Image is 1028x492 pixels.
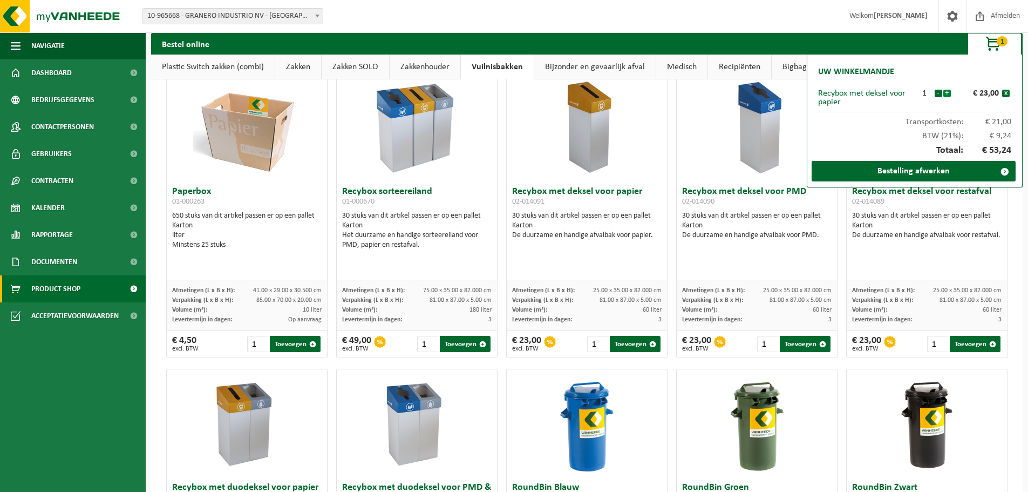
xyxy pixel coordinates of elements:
[852,221,1002,231] div: Karton
[172,316,232,323] span: Levertermijn in dagen:
[461,55,534,79] a: Vuilnisbakken
[390,55,460,79] a: Zakkenhouder
[193,369,301,477] img: 02-014088
[303,307,322,313] span: 10 liter
[852,187,1002,208] h3: Recybox met deksel voor restafval
[172,346,199,352] span: excl. BTW
[512,346,541,352] span: excl. BTW
[813,307,832,313] span: 60 liter
[852,297,913,304] span: Verpakking (L x B x H):
[813,60,900,84] h2: Uw winkelmandje
[322,55,389,79] a: Zakken SOLO
[813,140,1017,161] div: Totaal:
[963,118,1012,126] span: € 21,00
[682,231,832,240] div: De duurzame en handige afvalbak voor PMD.
[915,89,934,98] div: 1
[31,32,65,59] span: Navigatie
[772,55,821,79] a: Bigbags
[682,211,832,240] div: 30 stuks van dit artikel passen er op een pallet
[813,126,1017,140] div: BTW (21%):
[151,33,220,54] h2: Bestel online
[342,346,371,352] span: excl. BTW
[31,86,94,113] span: Bedrijfsgegevens
[780,336,830,352] button: Toevoegen
[900,369,954,477] img: 01-000338
[31,221,73,248] span: Rapportage
[342,231,492,250] div: Het duurzame en handige sorteereiland voor PMD, papier en restafval.
[682,346,711,352] span: excl. BTW
[656,55,707,79] a: Medisch
[440,336,491,352] button: Toevoegen
[593,287,662,294] span: 25.00 x 35.00 x 82.000 cm
[488,316,492,323] span: 3
[560,369,614,477] img: 01-000412
[852,198,884,206] span: 02-014089
[682,198,714,206] span: 02-014090
[968,33,1022,55] button: 1
[275,55,321,79] a: Zakken
[852,231,1002,240] div: De duurzame en handige afvalbak voor restafval.
[682,187,832,208] h3: Recybox met deksel voor PMD
[430,297,492,304] span: 81.00 x 87.00 x 5.00 cm
[172,307,207,313] span: Volume (m³):
[172,221,322,231] div: Karton
[172,231,322,240] div: liter
[852,287,915,294] span: Afmetingen (L x B x H):
[682,336,711,352] div: € 23,00
[31,275,80,302] span: Product Shop
[247,336,269,352] input: 1
[852,211,1002,240] div: 30 stuks van dit artikel passen er op een pallet
[342,307,377,313] span: Volume (m³):
[253,287,322,294] span: 41.00 x 29.00 x 30.500 cm
[342,187,492,208] h3: Recybox sorteereiland
[172,211,322,250] div: 650 stuks van dit artikel passen er op een pallet
[512,316,572,323] span: Levertermijn in dagen:
[142,8,323,24] span: 10-965668 - GRANERO INDUSTRIO NV - ROESELARE
[342,336,371,352] div: € 49,00
[469,307,492,313] span: 180 liter
[534,55,656,79] a: Bijzonder en gevaarlijk afval
[143,9,323,24] span: 10-965668 - GRANERO INDUSTRIO NV - ROESELARE
[342,316,402,323] span: Levertermijn in dagen:
[31,59,72,86] span: Dashboard
[682,221,832,231] div: Karton
[193,73,301,181] img: 01-000263
[512,198,544,206] span: 02-014091
[417,336,439,352] input: 1
[512,307,547,313] span: Volume (m³):
[852,346,881,352] span: excl. BTW
[533,73,641,181] img: 02-014091
[172,198,205,206] span: 01-000263
[874,12,928,20] strong: [PERSON_NAME]
[31,194,65,221] span: Kalender
[512,297,573,304] span: Verpakking (L x B x H):
[172,287,235,294] span: Afmetingen (L x B x H):
[342,287,405,294] span: Afmetingen (L x B x H):
[587,336,609,352] input: 1
[512,187,662,208] h3: Recybox met deksel voor papier
[31,140,72,167] span: Gebruikers
[643,307,662,313] span: 60 liter
[342,221,492,231] div: Karton
[708,55,771,79] a: Recipiënten
[997,36,1007,46] span: 1
[256,297,322,304] span: 85.00 x 70.00 x 20.00 cm
[31,248,77,275] span: Documenten
[703,73,811,181] img: 02-014090
[933,287,1002,294] span: 25.00 x 35.00 x 82.000 cm
[940,297,1002,304] span: 81.00 x 87.00 x 5.00 cm
[730,369,784,477] img: 01-000337
[927,336,949,352] input: 1
[757,336,779,352] input: 1
[600,297,662,304] span: 81.00 x 87.00 x 5.00 cm
[288,316,322,323] span: Op aanvraag
[1002,90,1010,97] button: x
[342,211,492,250] div: 30 stuks van dit artikel passen er op een pallet
[423,287,492,294] span: 75.00 x 35.00 x 82.000 cm
[512,231,662,240] div: De duurzame en handige afvalbak voor papier.
[828,316,832,323] span: 3
[682,307,717,313] span: Volume (m³):
[342,198,375,206] span: 01-000670
[512,211,662,240] div: 30 stuks van dit artikel passen er op een pallet
[954,89,1002,98] div: € 23,00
